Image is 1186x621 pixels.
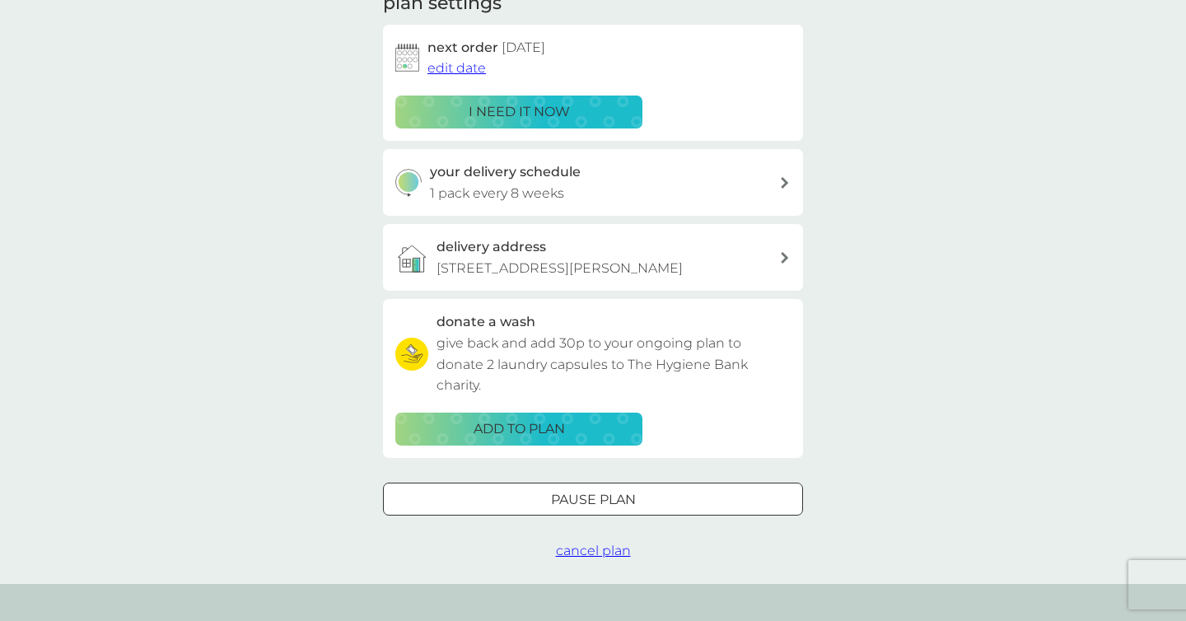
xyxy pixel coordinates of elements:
[437,258,683,279] p: [STREET_ADDRESS][PERSON_NAME]
[556,540,631,562] button: cancel plan
[427,58,486,79] button: edit date
[430,183,564,204] p: 1 pack every 8 weeks
[437,236,546,258] h3: delivery address
[474,418,565,440] p: ADD TO PLAN
[430,161,581,183] h3: your delivery schedule
[437,311,535,333] h3: donate a wash
[427,60,486,76] span: edit date
[469,101,570,123] p: i need it now
[395,413,642,446] button: ADD TO PLAN
[383,483,803,516] button: Pause plan
[502,40,545,55] span: [DATE]
[556,543,631,558] span: cancel plan
[383,149,803,216] button: your delivery schedule1 pack every 8 weeks
[551,489,636,511] p: Pause plan
[437,333,791,396] p: give back and add 30p to your ongoing plan to donate 2 laundry capsules to The Hygiene Bank charity.
[427,37,545,58] h2: next order
[395,96,642,128] button: i need it now
[383,224,803,291] a: delivery address[STREET_ADDRESS][PERSON_NAME]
